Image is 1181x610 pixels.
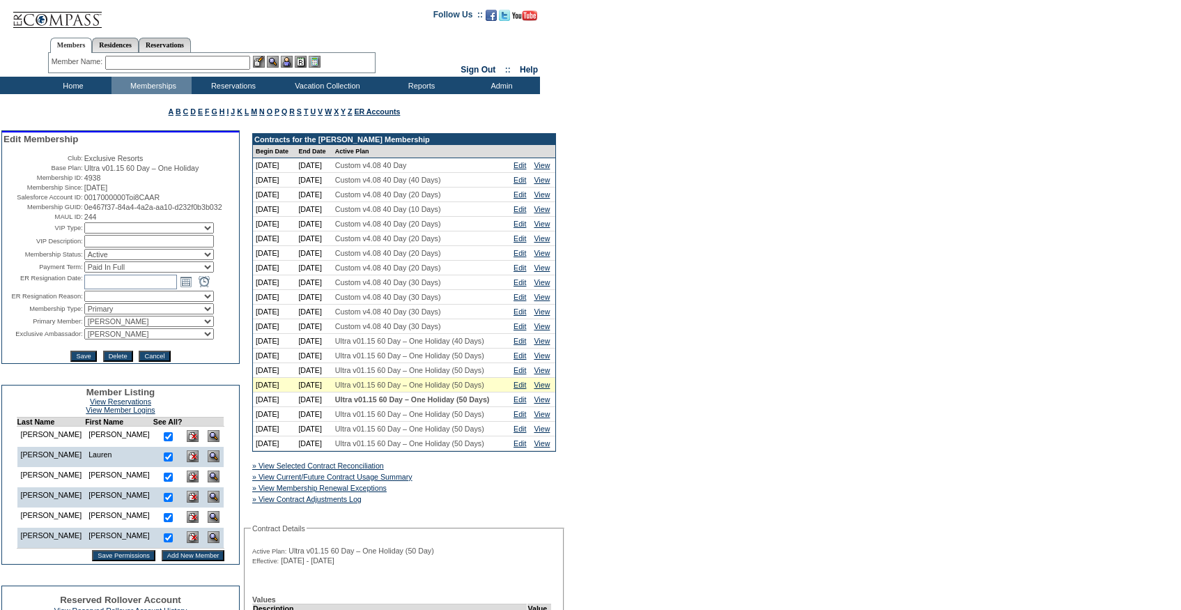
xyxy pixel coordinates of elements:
span: Ultra v01.15 60 Day – One Holiday (50 Day) [288,547,434,555]
td: Club: [3,154,83,162]
a: W [325,107,332,116]
img: Delete [187,430,199,442]
a: Edit [514,161,526,169]
img: View Dashboard [208,491,219,503]
span: Edit Membership [3,134,78,144]
td: Salesforce Account ID: [3,193,83,201]
td: Last Name [17,418,85,427]
a: S [297,107,302,116]
a: J [231,107,235,116]
a: Sign Out [461,65,495,75]
span: Custom v4.08 40 Day [335,161,406,169]
td: [DATE] [295,173,332,188]
a: Edit [514,176,526,184]
td: Exclusive Ambassador: [3,328,83,340]
td: [DATE] [295,275,332,290]
span: Custom v4.08 40 Day (30 Days) [335,278,441,287]
img: View Dashboard [208,511,219,523]
td: [PERSON_NAME] [85,487,153,508]
input: Save [70,351,96,362]
a: Subscribe to our YouTube Channel [512,14,537,22]
td: VIP Description: [3,235,83,247]
span: Custom v4.08 40 Day (20 Days) [335,234,441,243]
a: View [534,234,550,243]
a: View [534,425,550,433]
td: Follow Us :: [433,8,483,25]
a: Residences [92,38,139,52]
a: F [205,107,210,116]
td: Membership Status: [3,249,83,260]
a: I [226,107,229,116]
span: Ultra v01.15 60 Day – One Holiday (50 Days) [335,351,484,360]
input: Save Permissions [92,550,155,561]
td: Active Plan [332,145,511,158]
a: Edit [514,439,526,448]
a: Edit [514,351,526,360]
a: View [534,205,550,213]
td: [DATE] [295,378,332,392]
a: View [534,322,550,330]
a: G [211,107,217,116]
a: P [275,107,279,116]
a: View [534,176,550,184]
a: T [304,107,309,116]
td: [DATE] [253,217,295,231]
input: Add New Member [162,550,225,561]
a: View [534,366,550,374]
a: Reservations [139,38,191,52]
td: [PERSON_NAME] [17,447,85,467]
td: [PERSON_NAME] [85,427,153,448]
td: End Date [295,145,332,158]
td: [DATE] [253,261,295,275]
td: [DATE] [253,173,295,188]
span: Custom v4.08 40 Day (30 Days) [335,307,441,316]
a: E [198,107,203,116]
td: First Name [85,418,153,427]
a: View [534,410,550,418]
a: » View Membership Renewal Exceptions [252,484,387,492]
td: [DATE] [295,436,332,451]
img: Delete [187,450,199,462]
span: 244 [84,213,97,221]
span: 0e467f37-84a4-4a2a-aa10-d232f0b3b032 [84,203,222,211]
td: [DATE] [253,231,295,246]
td: Membership GUID: [3,203,83,211]
td: Admin [460,77,540,94]
td: [DATE] [295,231,332,246]
td: [PERSON_NAME] [17,427,85,448]
a: Open the calendar popup. [178,274,194,289]
a: Members [50,38,93,53]
a: Edit [514,322,526,330]
td: [DATE] [295,319,332,334]
span: Custom v4.08 40 Day (20 Days) [335,264,441,272]
span: Custom v4.08 40 Day (40 Days) [335,176,441,184]
span: Effective: [252,557,279,565]
td: VIP Type: [3,222,83,234]
span: 4938 [84,174,101,182]
td: Payment Term: [3,261,83,273]
td: [DATE] [295,334,332,349]
span: Ultra v01.15 60 Day – One Holiday (50 Days) [335,439,484,448]
a: H [219,107,225,116]
td: [DATE] [253,349,295,363]
td: Home [31,77,111,94]
a: View [534,293,550,301]
img: Delete [187,471,199,482]
span: Ultra v01.15 60 Day – One Holiday (50 Days) [335,425,484,433]
span: 0017000000Toi8CAAR [84,193,160,201]
td: ER Resignation Reason: [3,291,83,302]
a: B [176,107,181,116]
a: Edit [514,307,526,316]
td: [DATE] [295,188,332,202]
td: [DATE] [295,349,332,363]
td: [PERSON_NAME] [85,508,153,528]
a: View Member Logins [86,406,155,414]
a: View [534,264,550,272]
a: Edit [514,425,526,433]
span: [DATE] - [DATE] [281,556,334,565]
img: b_calculator.gif [309,56,321,68]
a: K [237,107,242,116]
span: Custom v4.08 40 Day (30 Days) [335,293,441,301]
td: [DATE] [295,305,332,319]
td: [DATE] [253,319,295,334]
